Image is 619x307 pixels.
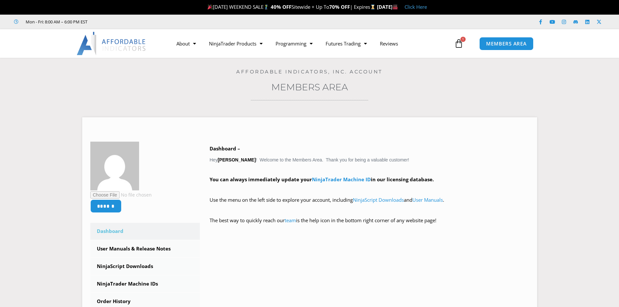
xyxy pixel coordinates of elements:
[210,176,434,183] strong: You can always immediately update your in our licensing database.
[206,4,377,10] span: [DATE] WEEKEND SALE Sitewide + Up To | Expires
[218,157,256,162] strong: [PERSON_NAME]
[393,5,398,9] img: 🏭
[210,145,240,152] b: Dashboard –
[264,5,269,9] img: 🏌️‍♂️
[271,82,348,93] a: Members Area
[90,258,200,275] a: NinjaScript Downloads
[285,217,296,224] a: team
[329,4,350,10] strong: 70% OFF
[460,37,466,42] span: 1
[210,196,529,214] p: Use the menu on the left side to explore your account, including and .
[370,5,375,9] img: ⌛
[170,36,453,51] nav: Menu
[208,5,213,9] img: 🎉
[412,197,443,203] a: User Manuals
[24,18,87,26] span: Mon - Fri: 8:00 AM – 6:00 PM EST
[90,223,200,240] a: Dashboard
[202,36,269,51] a: NinjaTrader Products
[405,4,427,10] a: Click Here
[97,19,194,25] iframe: Customer reviews powered by Trustpilot
[236,69,383,75] a: Affordable Indicators, Inc. Account
[486,41,527,46] span: MEMBERS AREA
[170,36,202,51] a: About
[377,4,398,10] strong: [DATE]
[479,37,534,50] a: MEMBERS AREA
[210,144,529,234] div: Hey ! Welcome to the Members Area. Thank you for being a valuable customer!
[90,275,200,292] a: NinjaTrader Machine IDs
[271,4,291,10] strong: 40% OFF
[373,36,405,51] a: Reviews
[210,216,529,234] p: The best way to quickly reach our is the help icon in the bottom right corner of any website page!
[269,36,319,51] a: Programming
[445,34,473,53] a: 1
[90,240,200,257] a: User Manuals & Release Notes
[353,197,404,203] a: NinjaScript Downloads
[77,32,147,55] img: LogoAI | Affordable Indicators – NinjaTrader
[319,36,373,51] a: Futures Trading
[90,142,139,190] img: 295385e99f09f2773ed9804432d9fe21c7b602ae73fde092505df5d2cf52644d
[312,176,371,183] a: NinjaTrader Machine ID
